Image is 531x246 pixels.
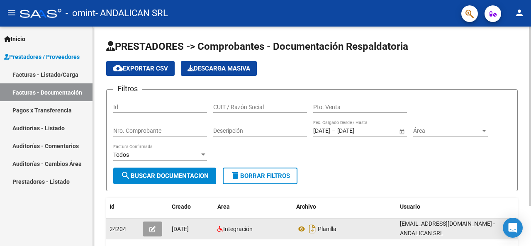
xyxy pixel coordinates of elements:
[188,65,250,72] span: Descarga Masiva
[168,198,214,216] datatable-header-cell: Creado
[113,65,168,72] span: Exportar CSV
[121,172,209,180] span: Buscar Documentacion
[110,226,126,232] span: 24204
[181,61,257,76] app-download-masive: Descarga masiva de comprobantes (adjuntos)
[503,218,523,238] div: Open Intercom Messenger
[121,170,131,180] mat-icon: search
[113,83,142,95] h3: Filtros
[4,52,80,61] span: Prestadores / Proveedores
[214,198,293,216] datatable-header-cell: Area
[307,222,318,236] i: Descargar documento
[293,198,397,216] datatable-header-cell: Archivo
[172,226,189,232] span: [DATE]
[95,4,168,22] span: - ANDALICAN SRL
[217,203,230,210] span: Area
[514,8,524,18] mat-icon: person
[332,127,336,134] span: –
[337,127,378,134] input: Fecha fin
[400,220,495,236] span: [EMAIL_ADDRESS][DOMAIN_NAME] - ANDALICAN SRL
[318,226,336,232] span: Planilla
[113,63,123,73] mat-icon: cloud_download
[110,203,114,210] span: Id
[106,198,139,216] datatable-header-cell: Id
[106,41,408,52] span: PRESTADORES -> Comprobantes - Documentación Respaldatoria
[397,198,521,216] datatable-header-cell: Usuario
[230,170,240,180] mat-icon: delete
[413,127,480,134] span: Área
[113,151,129,158] span: Todos
[313,127,330,134] input: Fecha inicio
[172,203,191,210] span: Creado
[223,226,253,232] span: Integración
[223,168,297,184] button: Borrar Filtros
[397,127,406,136] button: Open calendar
[4,34,25,44] span: Inicio
[7,8,17,18] mat-icon: menu
[66,4,95,22] span: - omint
[296,203,316,210] span: Archivo
[106,61,175,76] button: Exportar CSV
[113,168,216,184] button: Buscar Documentacion
[400,203,420,210] span: Usuario
[230,172,290,180] span: Borrar Filtros
[181,61,257,76] button: Descarga Masiva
